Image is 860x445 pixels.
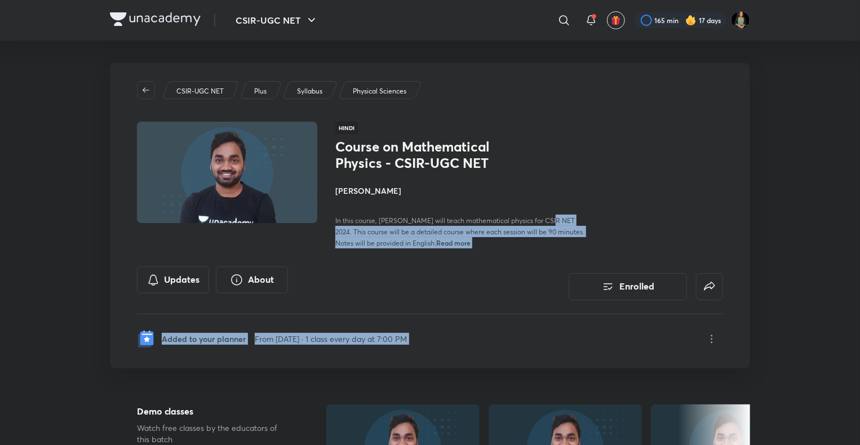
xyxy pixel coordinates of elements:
img: streak [685,15,697,26]
span: Hindi [335,122,358,134]
a: Company Logo [110,12,201,29]
button: avatar [607,11,625,29]
button: About [216,266,288,293]
button: false [696,273,723,300]
a: Physical Sciences [351,86,409,96]
img: Company Logo [110,12,201,26]
h1: Course on Mathematical Physics - CSIR-UGC NET [335,139,520,171]
img: Thumbnail [135,121,319,224]
p: Watch free classes by the educators of this batch [137,422,290,445]
a: Syllabus [295,86,325,96]
h5: Demo classes [137,404,290,418]
p: Plus [254,86,267,96]
span: In this course, [PERSON_NAME] will teach mathematical physics for CSIR NET 2024. This course will... [335,216,584,247]
span: Read more [436,238,471,247]
a: Plus [252,86,269,96]
p: Physical Sciences [353,86,406,96]
button: Updates [137,266,209,293]
p: Added to your planner [162,333,246,345]
a: CSIR-UGC NET [175,86,226,96]
img: Vamakshi Sharma [731,11,750,30]
button: CSIR-UGC NET [229,9,325,32]
img: avatar [611,15,621,25]
p: From [DATE] · 1 class every day at 7:00 PM [255,333,407,345]
p: Syllabus [297,86,322,96]
button: Enrolled [569,273,687,300]
p: CSIR-UGC NET [176,86,224,96]
h4: [PERSON_NAME] [335,185,588,197]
